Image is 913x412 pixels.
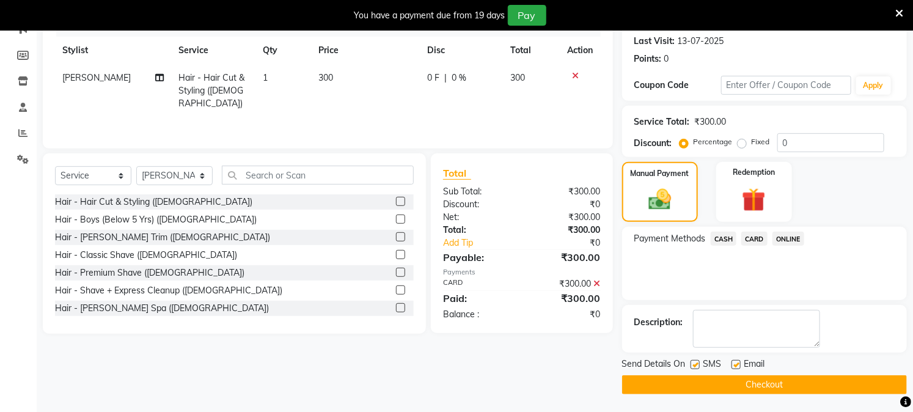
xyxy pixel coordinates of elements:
[508,5,546,26] button: Pay
[622,358,686,373] span: Send Details On
[443,167,471,180] span: Total
[522,198,610,211] div: ₹0
[522,224,610,237] div: ₹300.00
[427,72,439,84] span: 0 F
[318,72,333,83] span: 300
[503,37,560,64] th: Total
[642,186,678,213] img: _cash.svg
[856,76,891,95] button: Apply
[434,291,522,306] div: Paid:
[752,136,770,147] label: Fixed
[634,35,675,48] div: Last Visit:
[634,137,672,150] div: Discount:
[522,211,610,224] div: ₹300.00
[434,308,522,321] div: Balance :
[443,267,601,278] div: Payments
[55,267,244,279] div: Hair - Premium Shave ([DEMOGRAPHIC_DATA])
[55,249,237,262] div: Hair - Classic Shave ([DEMOGRAPHIC_DATA])
[434,211,522,224] div: Net:
[171,37,255,64] th: Service
[711,232,737,246] span: CASH
[510,72,525,83] span: 300
[255,37,312,64] th: Qty
[634,232,706,245] span: Payment Methods
[634,116,690,128] div: Service Total:
[420,37,503,64] th: Disc
[522,308,610,321] div: ₹0
[263,72,268,83] span: 1
[522,250,610,265] div: ₹300.00
[55,37,171,64] th: Stylist
[434,278,522,290] div: CARD
[560,37,601,64] th: Action
[772,232,804,246] span: ONLINE
[434,224,522,237] div: Total:
[537,237,610,249] div: ₹0
[522,278,610,290] div: ₹300.00
[741,232,768,246] span: CARD
[434,250,522,265] div: Payable:
[703,358,722,373] span: SMS
[62,72,131,83] span: [PERSON_NAME]
[664,53,669,65] div: 0
[522,291,610,306] div: ₹300.00
[694,136,733,147] label: Percentage
[631,168,689,179] label: Manual Payment
[311,37,419,64] th: Price
[721,76,851,95] input: Enter Offer / Coupon Code
[744,358,765,373] span: Email
[452,72,466,84] span: 0 %
[55,196,252,208] div: Hair - Hair Cut & Styling ([DEMOGRAPHIC_DATA])
[634,53,662,65] div: Points:
[733,167,775,178] label: Redemption
[178,72,244,109] span: Hair - Hair Cut & Styling ([DEMOGRAPHIC_DATA])
[695,116,727,128] div: ₹300.00
[434,198,522,211] div: Discount:
[55,213,257,226] div: Hair - Boys (Below 5 Yrs) ([DEMOGRAPHIC_DATA])
[55,302,269,315] div: Hair - [PERSON_NAME] Spa ([DEMOGRAPHIC_DATA])
[55,231,270,244] div: Hair - [PERSON_NAME] Trim ([DEMOGRAPHIC_DATA])
[634,316,683,329] div: Description:
[55,284,282,297] div: Hair - Shave + Express Cleanup ([DEMOGRAPHIC_DATA])
[622,375,907,394] button: Checkout
[735,185,773,215] img: _gift.svg
[434,185,522,198] div: Sub Total:
[222,166,414,185] input: Search or Scan
[678,35,724,48] div: 13-07-2025
[634,79,721,92] div: Coupon Code
[434,237,537,249] a: Add Tip
[354,9,505,22] div: You have a payment due from 19 days
[444,72,447,84] span: |
[522,185,610,198] div: ₹300.00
